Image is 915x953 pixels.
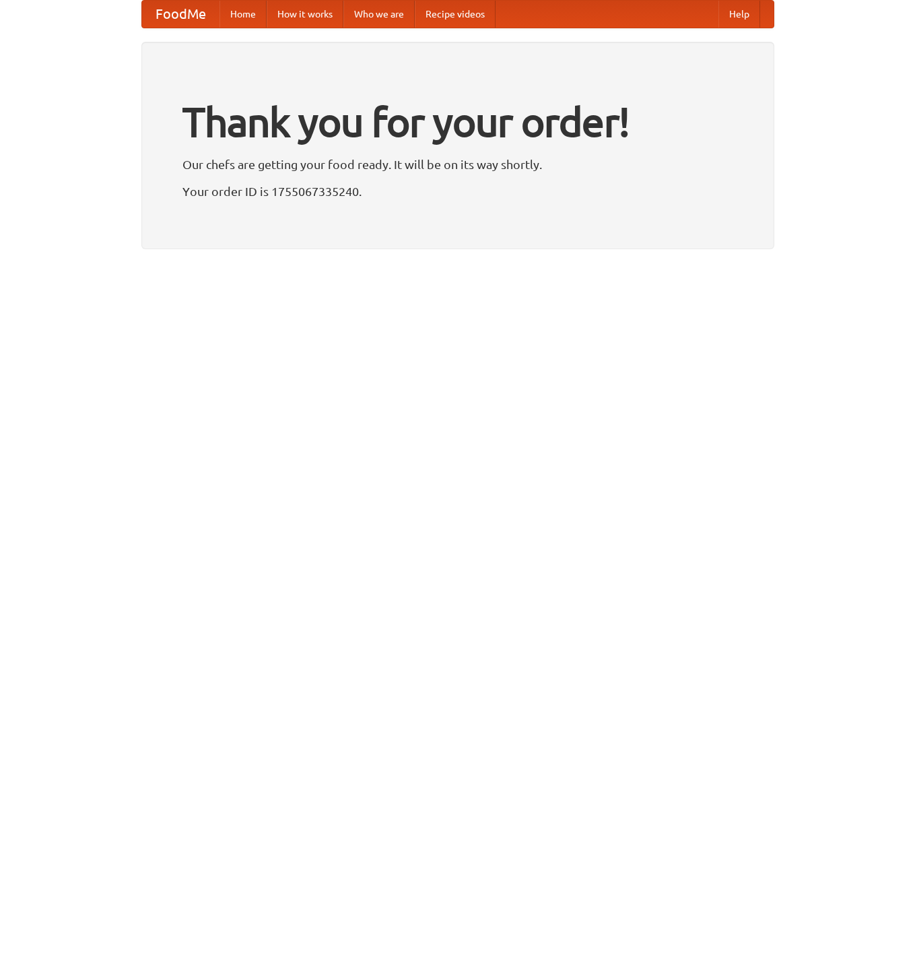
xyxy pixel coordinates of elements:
h1: Thank you for your order! [182,90,733,154]
a: Recipe videos [415,1,496,28]
a: Who we are [343,1,415,28]
p: Our chefs are getting your food ready. It will be on its way shortly. [182,154,733,174]
a: How it works [267,1,343,28]
a: FoodMe [142,1,219,28]
a: Help [718,1,760,28]
p: Your order ID is 1755067335240. [182,181,733,201]
a: Home [219,1,267,28]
